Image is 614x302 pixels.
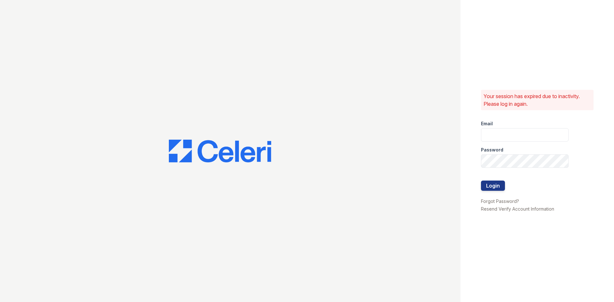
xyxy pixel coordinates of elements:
[481,147,503,153] label: Password
[481,120,493,127] label: Email
[484,92,591,108] p: Your session has expired due to inactivity. Please log in again.
[481,206,554,212] a: Resend Verify Account Information
[169,140,271,163] img: CE_Logo_Blue-a8612792a0a2168367f1c8372b55b34899dd931a85d93a1a3d3e32e68fde9ad4.png
[481,181,505,191] button: Login
[481,198,519,204] a: Forgot Password?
